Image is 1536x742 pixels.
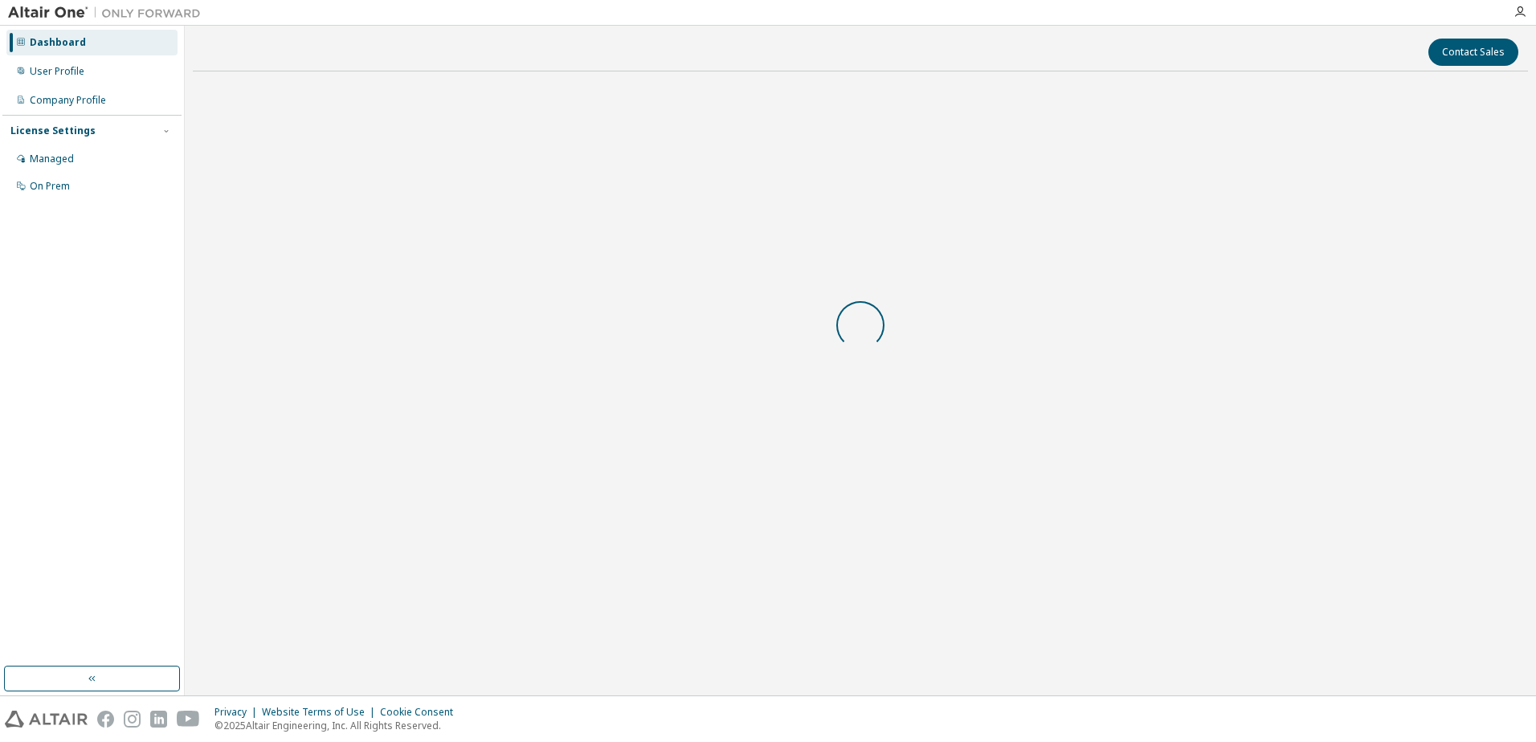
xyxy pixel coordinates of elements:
img: facebook.svg [97,711,114,728]
div: Website Terms of Use [262,706,380,719]
div: Managed [30,153,74,165]
div: On Prem [30,180,70,193]
div: Cookie Consent [380,706,463,719]
button: Contact Sales [1428,39,1518,66]
div: Dashboard [30,36,86,49]
div: Privacy [214,706,262,719]
img: youtube.svg [177,711,200,728]
div: User Profile [30,65,84,78]
img: altair_logo.svg [5,711,88,728]
div: License Settings [10,124,96,137]
img: linkedin.svg [150,711,167,728]
img: Altair One [8,5,209,21]
div: Company Profile [30,94,106,107]
p: © 2025 Altair Engineering, Inc. All Rights Reserved. [214,719,463,732]
img: instagram.svg [124,711,141,728]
